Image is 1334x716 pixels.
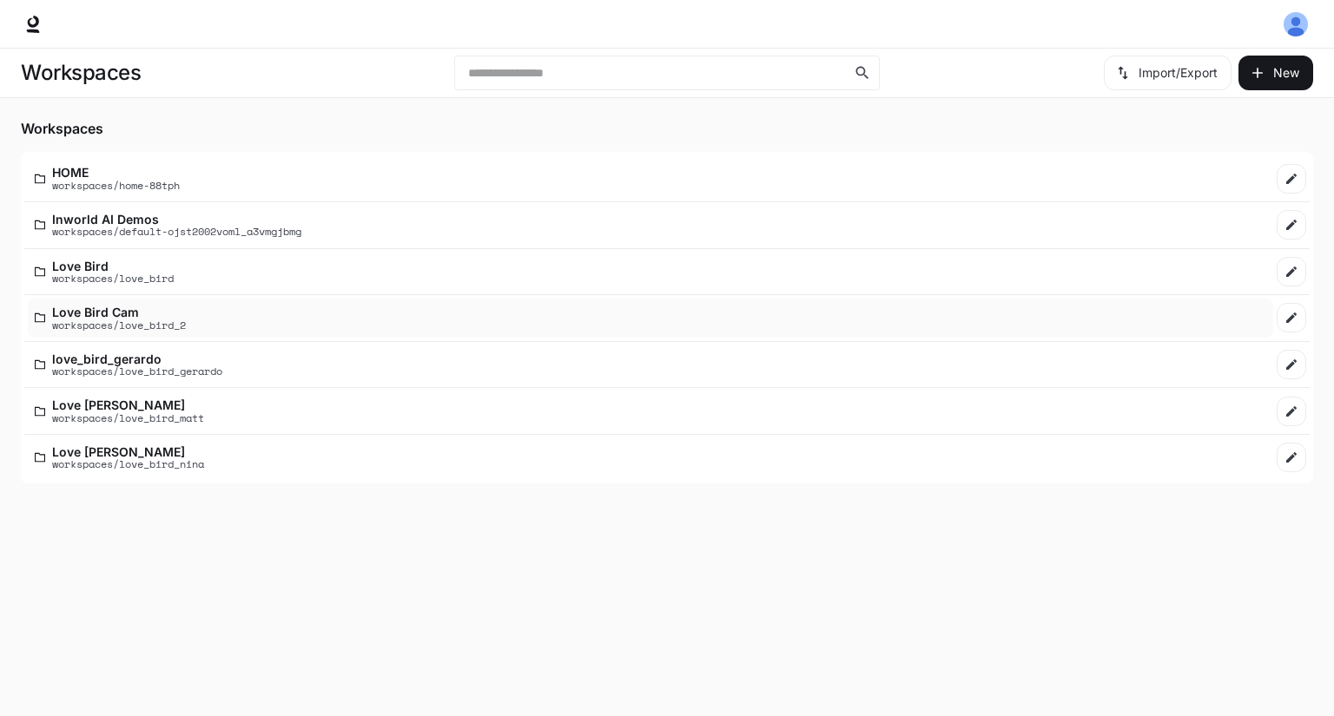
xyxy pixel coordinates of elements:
[52,259,174,273] p: Love Bird
[28,345,1273,384] a: love_bird_gerardoworkspaces/love_bird_gerardo
[52,213,301,226] p: Inworld AI Demos
[1277,164,1306,194] a: Edit workspace
[52,365,222,377] p: workspaces/love_bird_gerardo
[52,226,301,237] p: workspaces/default-ojst2002voml_a3vmgjbmg
[28,438,1273,477] a: Love [PERSON_NAME]workspaces/love_bird_nina
[28,299,1273,338] a: Love Bird Camworkspaces/love_bird_2
[1104,56,1232,90] button: Import/Export
[52,445,204,458] p: Love [PERSON_NAME]
[1284,12,1308,36] img: User avatar
[52,458,204,470] p: workspaces/love_bird_nina
[1277,443,1306,472] a: Edit workspace
[52,352,222,365] p: love_bird_gerardo
[52,305,186,319] p: Love Bird Cam
[1277,397,1306,426] a: Edit workspace
[1238,56,1313,90] button: Create workspace
[1278,7,1313,42] button: User avatar
[1277,303,1306,332] a: Edit workspace
[28,159,1273,198] a: HOMEworkspaces/home-88tph
[1277,350,1306,379] a: Edit workspace
[52,166,180,179] p: HOME
[1277,210,1306,240] a: Edit workspace
[28,391,1273,430] a: Love [PERSON_NAME]workspaces/love_bird_matt
[28,206,1273,245] a: Inworld AI Demosworkspaces/default-ojst2002voml_a3vmgjbmg
[28,253,1273,292] a: Love Birdworkspaces/love_bird
[1277,257,1306,286] a: Edit workspace
[21,56,141,90] h1: Workspaces
[52,412,204,424] p: workspaces/love_bird_matt
[52,319,186,331] p: workspaces/love_bird_2
[52,398,204,411] p: Love [PERSON_NAME]
[52,273,174,284] p: workspaces/love_bird
[21,119,1313,138] h5: Workspaces
[52,180,180,191] p: workspaces/home-88tph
